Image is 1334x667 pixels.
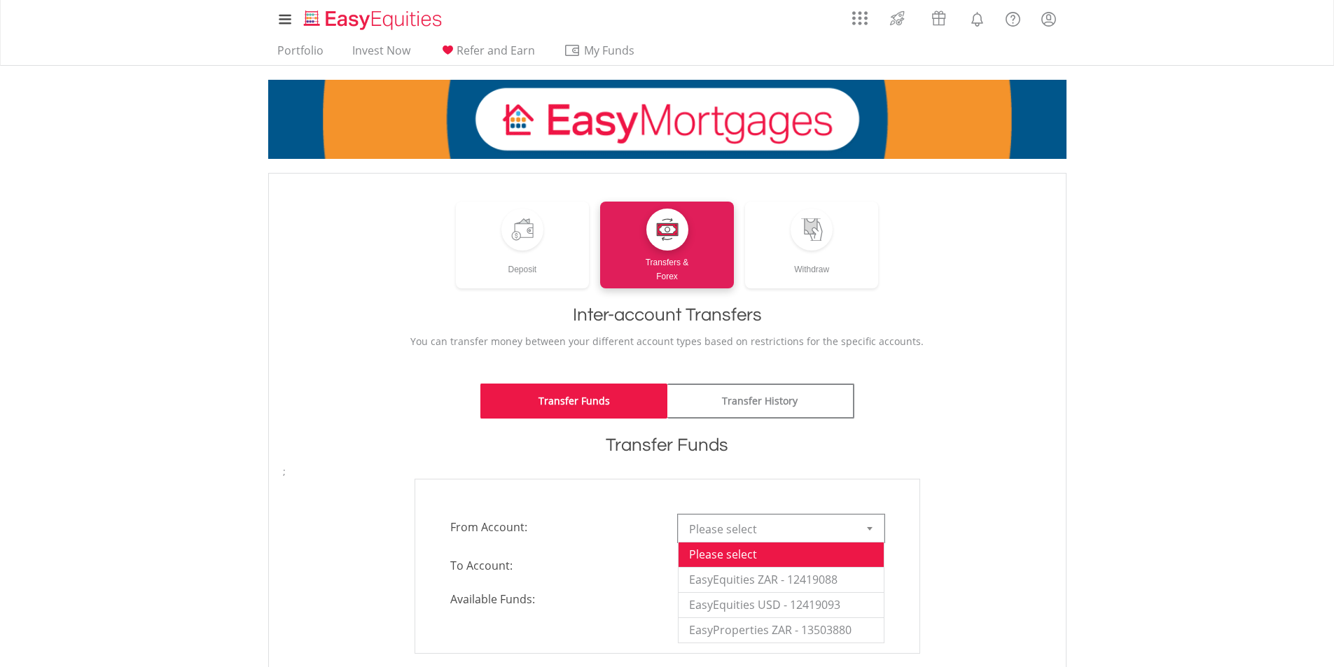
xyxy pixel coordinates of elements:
[852,10,868,26] img: grid-menu-icon.svg
[679,592,884,617] li: EasyEquities USD - 12419093
[480,384,667,419] a: Transfer Funds
[679,567,884,592] li: EasyEquities ZAR - 12419088
[440,591,667,608] span: Available Funds:
[886,7,909,29] img: thrive-v2.svg
[268,80,1066,159] img: EasyMortage Promotion Banner
[689,515,852,543] span: Please select
[301,8,447,31] img: EasyEquities_Logo.png
[1031,3,1066,34] a: My Profile
[440,514,667,540] span: From Account:
[347,43,416,65] a: Invest Now
[843,3,877,26] a: AppsGrid
[600,251,734,283] div: Transfers & Forex
[440,553,667,578] span: To Account:
[298,3,447,31] a: Home page
[283,335,1052,349] p: You can transfer money between your different account types based on restrictions for the specifi...
[600,202,734,288] a: Transfers &Forex
[667,384,854,419] a: Transfer History
[457,43,535,58] span: Refer and Earn
[745,202,879,288] a: Withdraw
[918,3,959,29] a: Vouchers
[433,43,541,65] a: Refer and Earn
[745,251,879,276] div: Withdraw
[283,433,1052,458] h1: Transfer Funds
[272,43,329,65] a: Portfolio
[564,41,655,59] span: My Funds
[456,202,590,288] a: Deposit
[927,7,950,29] img: vouchers-v2.svg
[456,251,590,276] div: Deposit
[679,542,884,567] li: Please select
[679,617,884,643] li: EasyProperties ZAR - 13503880
[995,3,1031,31] a: FAQ's and Support
[959,3,995,31] a: Notifications
[283,302,1052,328] h1: Inter-account Transfers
